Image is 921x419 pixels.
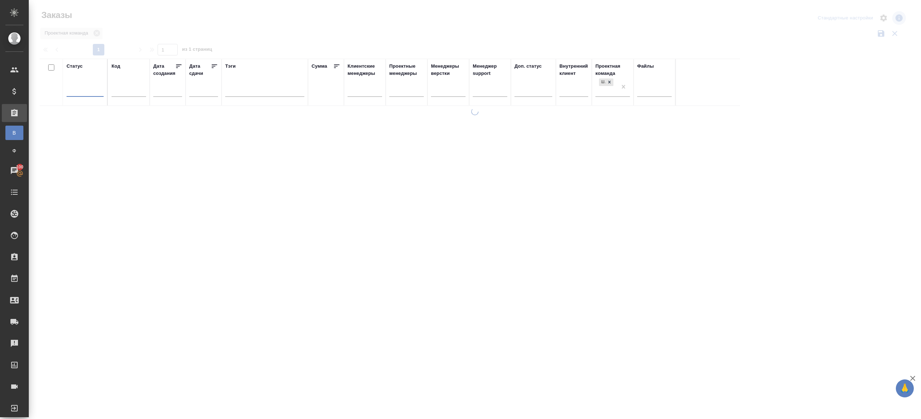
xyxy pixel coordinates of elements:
[348,63,382,77] div: Клиентские менеджеры
[2,162,27,180] a: 100
[637,63,654,70] div: Файлы
[312,63,327,70] div: Сумма
[559,63,588,77] div: Внутренний клиент
[599,78,605,86] div: Шаблонные документы
[595,63,630,77] div: Проектная команда
[12,163,28,171] span: 100
[431,63,466,77] div: Менеджеры верстки
[473,63,507,77] div: Менеджер support
[67,63,83,70] div: Статус
[598,78,614,87] div: Шаблонные документы
[514,63,542,70] div: Доп. статус
[189,63,211,77] div: Дата сдачи
[389,63,424,77] div: Проектные менеджеры
[899,381,911,396] span: 🙏
[153,63,175,77] div: Дата создания
[9,129,20,136] span: В
[896,379,914,397] button: 🙏
[112,63,120,70] div: Код
[5,126,23,140] a: В
[5,144,23,158] a: Ф
[9,147,20,154] span: Ф
[225,63,236,70] div: Тэги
